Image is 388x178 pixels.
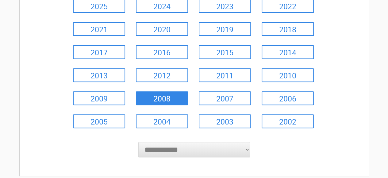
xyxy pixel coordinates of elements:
a: 2003 [199,114,251,128]
a: 2018 [262,22,314,36]
a: 2014 [262,45,314,59]
a: 2016 [136,45,188,59]
a: 2013 [73,68,125,82]
a: 2007 [199,91,251,105]
a: 2021 [73,22,125,36]
a: 2020 [136,22,188,36]
a: 2004 [136,114,188,128]
a: 2006 [262,91,314,105]
a: 2017 [73,45,125,59]
a: 2009 [73,91,125,105]
a: 2015 [199,45,251,59]
a: 2011 [199,68,251,82]
a: 2012 [136,68,188,82]
a: 2010 [262,68,314,82]
a: 2002 [262,114,314,128]
a: 2008 [136,91,188,105]
a: 2019 [199,22,251,36]
a: 2005 [73,114,125,128]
